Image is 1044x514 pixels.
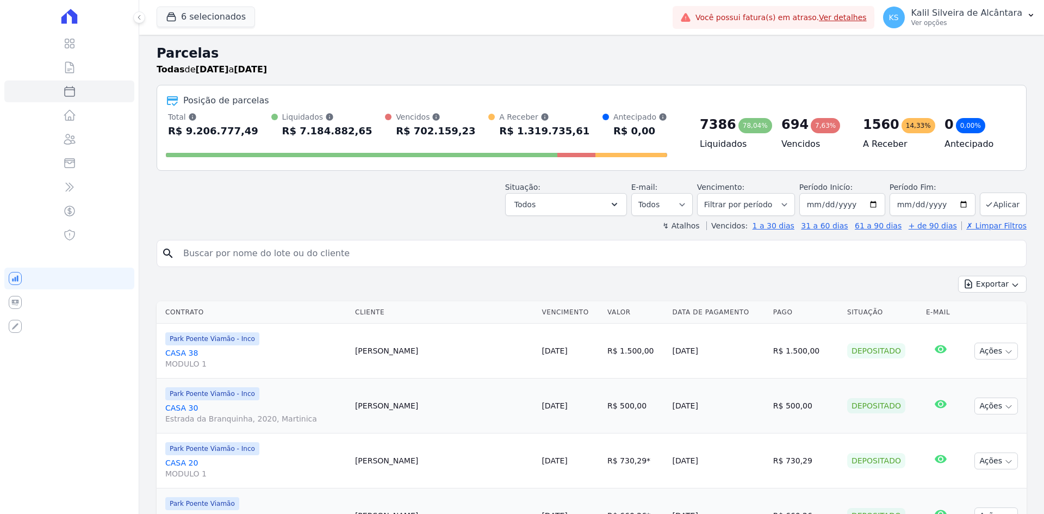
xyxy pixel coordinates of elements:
a: 31 a 60 dias [801,221,848,230]
button: Exportar [958,276,1027,293]
th: Pago [769,301,843,324]
th: Valor [603,301,668,324]
a: CASA 30Estrada da Branquinha, 2020, Martinica [165,402,346,424]
div: 7,63% [811,118,840,133]
div: R$ 7.184.882,65 [282,122,372,140]
td: [PERSON_NAME] [351,379,537,434]
div: Depositado [847,343,905,358]
div: R$ 0,00 [613,122,667,140]
div: Depositado [847,453,905,468]
div: R$ 9.206.777,49 [168,122,258,140]
td: R$ 500,00 [603,379,668,434]
div: Total [168,112,258,122]
div: 7386 [700,116,736,133]
a: CASA 38MODULO 1 [165,348,346,369]
button: 6 selecionados [157,7,255,27]
a: 61 a 90 dias [855,221,902,230]
h4: A Receber [863,138,927,151]
td: [PERSON_NAME] [351,434,537,488]
div: Liquidados [282,112,372,122]
p: Kalil Silveira de Alcântara [911,8,1022,18]
th: Contrato [157,301,351,324]
button: Aplicar [980,193,1027,216]
a: [DATE] [542,401,567,410]
button: Ações [974,453,1018,469]
div: A Receber [499,112,589,122]
div: R$ 702.159,23 [396,122,476,140]
td: [DATE] [668,379,769,434]
th: Cliente [351,301,537,324]
div: 78,04% [738,118,772,133]
a: CASA 20MODULO 1 [165,457,346,479]
input: Buscar por nome do lote ou do cliente [177,243,1022,264]
button: Ações [974,398,1018,414]
h4: Liquidados [700,138,764,151]
strong: [DATE] [196,64,229,75]
a: Ver detalhes [819,13,867,22]
div: 0,00% [956,118,985,133]
span: Estrada da Branquinha, 2020, Martinica [165,413,346,424]
strong: [DATE] [234,64,267,75]
div: 14,33% [902,118,935,133]
label: Período Inicío: [799,183,853,191]
a: + de 90 dias [909,221,957,230]
p: Ver opções [911,18,1022,27]
span: Park Poente Viamão [165,497,239,510]
span: Park Poente Viamão - Inco [165,332,259,345]
div: 1560 [863,116,899,133]
div: 0 [944,116,954,133]
a: [DATE] [542,456,567,465]
label: Situação: [505,183,540,191]
th: E-mail [922,301,960,324]
span: KS [889,14,899,21]
div: Vencidos [396,112,476,122]
button: Todos [505,193,627,216]
td: [DATE] [668,324,769,379]
th: Situação [843,301,922,324]
span: MODULO 1 [165,358,346,369]
td: [PERSON_NAME] [351,324,537,379]
span: Todos [514,198,536,211]
label: E-mail: [631,183,658,191]
button: Ações [974,343,1018,360]
label: ↯ Atalhos [662,221,699,230]
h4: Vencidos [781,138,846,151]
label: Período Fim: [890,182,975,193]
th: Data de Pagamento [668,301,769,324]
label: Vencidos: [706,221,748,230]
a: ✗ Limpar Filtros [961,221,1027,230]
td: R$ 730,29 [769,434,843,488]
a: 1 a 30 dias [753,221,794,230]
label: Vencimento: [697,183,744,191]
div: R$ 1.319.735,61 [499,122,589,140]
td: [DATE] [668,434,769,488]
td: R$ 730,29 [603,434,668,488]
button: KS Kalil Silveira de Alcântara Ver opções [874,2,1044,33]
td: R$ 1.500,00 [603,324,668,379]
div: Antecipado [613,112,667,122]
h4: Antecipado [944,138,1009,151]
span: MODULO 1 [165,468,346,479]
td: R$ 1.500,00 [769,324,843,379]
span: Você possui fatura(s) em atraso. [695,12,867,23]
i: search [161,247,175,260]
div: Depositado [847,398,905,413]
p: de a [157,63,267,76]
div: 694 [781,116,809,133]
div: Posição de parcelas [183,94,269,107]
strong: Todas [157,64,185,75]
h2: Parcelas [157,44,1027,63]
span: Park Poente Viamão - Inco [165,387,259,400]
span: Park Poente Viamão - Inco [165,442,259,455]
td: R$ 500,00 [769,379,843,434]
